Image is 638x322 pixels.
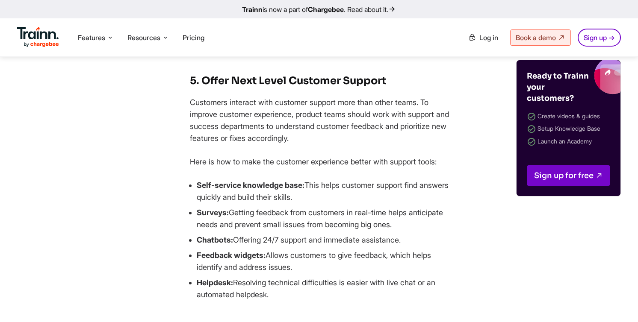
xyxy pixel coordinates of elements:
strong: Surveys: [197,208,229,217]
span: Log in [479,33,498,42]
a: Sign up for free [527,165,610,186]
li: Getting feedback from customers in real-time helps anticipate needs and prevent small issues from... [197,207,455,231]
li: Create videos & guides [527,111,610,123]
strong: Chatbots: [197,235,233,244]
li: Resolving technical difficulties is easier with live chat or an automated helpdesk. [197,277,455,301]
strong: 5. Offer Next Level Customer Support [190,74,386,87]
span: Features [78,33,105,42]
strong: Self-service knowledge base: [197,181,304,190]
b: Chargebee [308,5,344,14]
a: Book a demo [510,29,571,46]
strong: Feedback widgets: [197,251,266,260]
img: Trainn Logo [17,27,59,47]
a: Sign up → [578,29,621,47]
h4: Ready to Trainn your customers? [527,70,591,104]
a: Log in [463,30,503,45]
li: Launch an Academy [527,136,610,148]
li: Allows customers to give feedback, which helps identify and address issues. [197,249,455,273]
b: Trainn [242,5,263,14]
span: Resources [127,33,160,42]
li: Setup Knowledge Base [527,123,610,135]
span: Book a demo [516,33,556,42]
li: This helps customer support find answers quickly and build their skills. [197,179,455,203]
a: Pricing [183,33,204,42]
li: Offering 24/7 support and immediate assistance. [197,234,455,246]
img: Trainn blogs [534,60,620,94]
p: Here is how to make the customer experience better with support tools: [190,156,455,168]
strong: Helpdesk: [197,278,233,287]
iframe: Chat Widget [595,281,638,322]
p: Customers interact with customer support more than other teams. To improve customer experience, p... [190,97,455,144]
